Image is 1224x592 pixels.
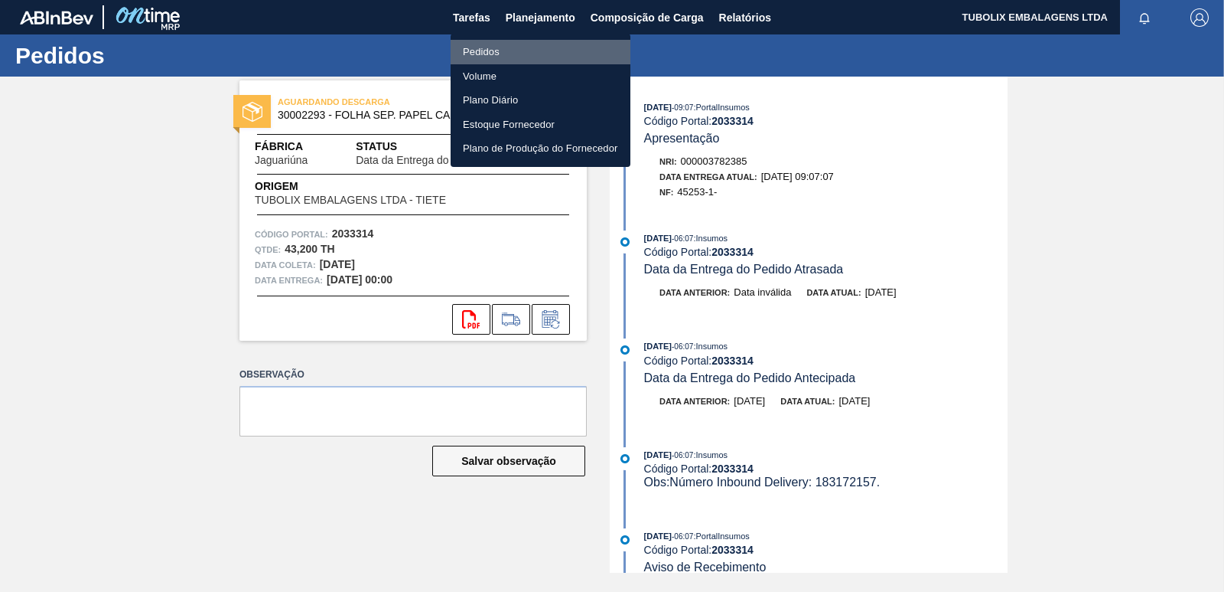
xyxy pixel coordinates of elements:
[451,40,630,64] a: Pedidos
[451,113,630,137] a: Estoque Fornecedor
[451,88,630,113] a: Plano Diário
[451,64,630,89] a: Volume
[451,136,630,161] a: Plano de Produção do Fornecedor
